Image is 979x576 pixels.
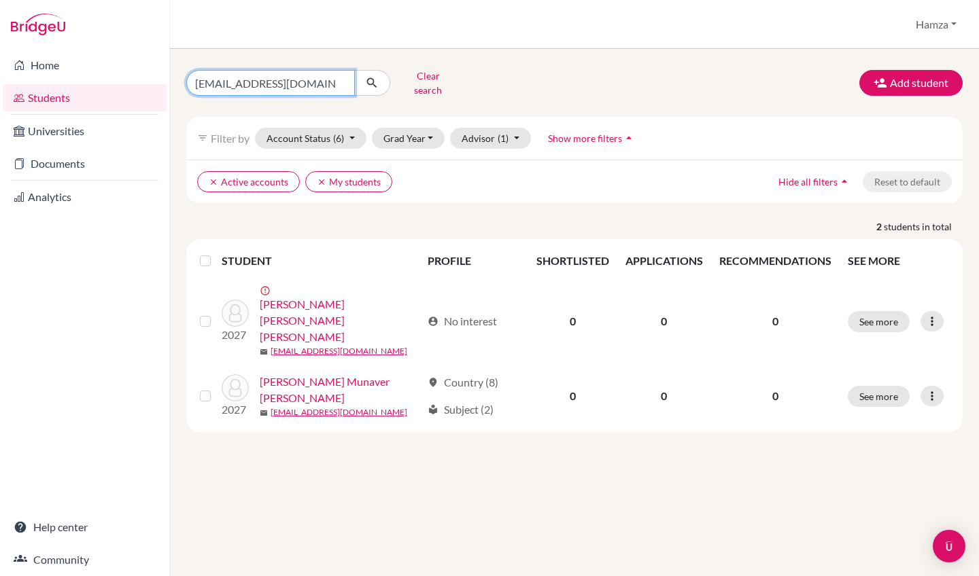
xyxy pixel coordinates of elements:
[840,245,957,277] th: SEE MORE
[211,132,250,145] span: Filter by
[859,70,963,96] button: Add student
[428,401,494,418] div: Subject (2)
[222,401,249,418] p: 2027
[536,128,647,149] button: Show more filtersarrow_drop_up
[260,296,422,345] a: [PERSON_NAME] [PERSON_NAME] [PERSON_NAME]
[186,70,355,96] input: Find student by name...
[428,313,497,329] div: No interest
[719,313,831,329] p: 0
[876,219,884,234] strong: 2
[778,176,838,187] span: Hide all filters
[848,311,910,332] button: See more
[450,128,531,149] button: Advisor(1)
[222,245,419,277] th: STUDENT
[209,177,218,187] i: clear
[3,514,167,541] a: Help center
[528,245,617,277] th: SHORTLISTED
[838,175,851,188] i: arrow_drop_up
[863,171,952,192] button: Reset to default
[11,14,65,35] img: Bridge-U
[528,277,617,365] td: 0
[255,128,366,149] button: Account Status(6)
[719,388,831,404] p: 0
[222,327,249,343] p: 2027
[197,132,208,143] i: filter_list
[260,348,268,356] span: mail
[305,171,392,192] button: clearMy students
[222,374,249,401] img: Munaver Ahmed Munaver Ahmed, Fatima
[622,131,636,145] i: arrow_drop_up
[3,183,167,211] a: Analytics
[617,365,711,427] td: 0
[260,374,422,406] a: [PERSON_NAME] Munaver [PERSON_NAME]
[419,245,528,277] th: PROFILE
[260,409,268,417] span: mail
[711,245,840,277] th: RECOMMENDATIONS
[428,404,439,415] span: local_library
[372,128,445,149] button: Grad Year
[317,177,326,187] i: clear
[222,300,249,327] img: Amin Muhammad Aminullah Khan Afridi, Fatima
[3,52,167,79] a: Home
[498,132,509,144] span: (1)
[428,377,439,388] span: location_on
[428,316,439,327] span: account_circle
[617,245,711,277] th: APPLICATIONS
[197,171,300,192] button: clearActive accounts
[3,84,167,111] a: Students
[884,219,963,234] span: students in total
[548,132,622,144] span: Show more filters
[260,285,273,296] span: error_outline
[333,132,344,144] span: (6)
[3,150,167,177] a: Documents
[910,12,963,37] button: Hamza
[528,365,617,427] td: 0
[848,386,910,407] button: See more
[933,530,965,562] div: Open Intercom Messenger
[271,345,407,357] a: [EMAIL_ADDRESS][DOMAIN_NAME]
[767,171,863,192] button: Hide all filtersarrow_drop_up
[428,374,498,391] div: Country (8)
[390,65,466,101] button: Clear search
[271,406,407,418] a: [EMAIL_ADDRESS][DOMAIN_NAME]
[617,277,711,365] td: 0
[3,546,167,573] a: Community
[3,118,167,145] a: Universities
